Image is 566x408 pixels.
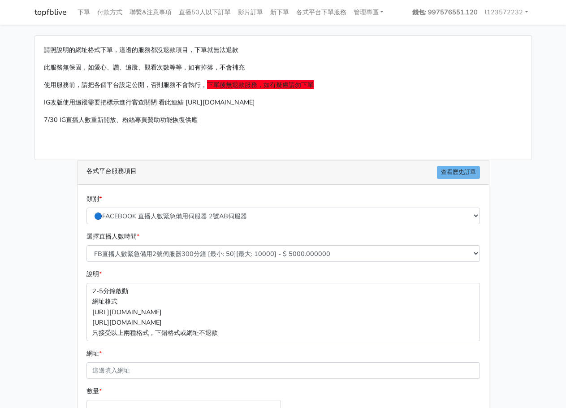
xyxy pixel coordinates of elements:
a: 各式平台下單服務 [293,4,350,21]
a: 直播50人以下訂單 [175,4,234,21]
a: topfblive [35,4,67,21]
label: 選擇直播人數時間 [86,231,139,242]
input: 這邊填入網址 [86,362,480,379]
a: l123572232 [481,4,532,21]
div: 各式平台服務項目 [78,161,489,185]
a: 錢包: 997576551.120 [409,4,481,21]
a: 付款方式 [94,4,126,21]
p: IG改版使用追蹤需要把標示進行審查關閉 看此連結 [URL][DOMAIN_NAME] [44,97,523,108]
span: 下單後無退款服務，如有疑慮請勿下單 [207,80,314,89]
a: 影片訂單 [234,4,267,21]
label: 類別 [86,194,102,204]
a: 查看歷史訂單 [437,166,480,179]
strong: 錢包: 997576551.120 [412,8,478,17]
p: 使用服務前，請把各個平台設定公開，否則服務不會執行， [44,80,523,90]
p: 2-5分鐘啟動 網址格式 [URL][DOMAIN_NAME] [URL][DOMAIN_NAME] 只接受以上兩種格式，下錯格式或網址不退款 [86,283,480,341]
a: 聯繫&注意事項 [126,4,175,21]
p: 7/30 IG直播人數重新開放、粉絲專頁贊助功能恢復供應 [44,115,523,125]
p: 請照說明的網址格式下單，這邊的服務都沒退款項目，下單就無法退款 [44,45,523,55]
a: 管理專區 [350,4,388,21]
a: 下單 [74,4,94,21]
a: 新下單 [267,4,293,21]
label: 數量 [86,386,102,396]
label: 說明 [86,269,102,279]
label: 網址 [86,348,102,359]
p: 此服務無保固，如愛心、讚、追蹤、觀看次數等等，如有掉落，不會補充 [44,62,523,73]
